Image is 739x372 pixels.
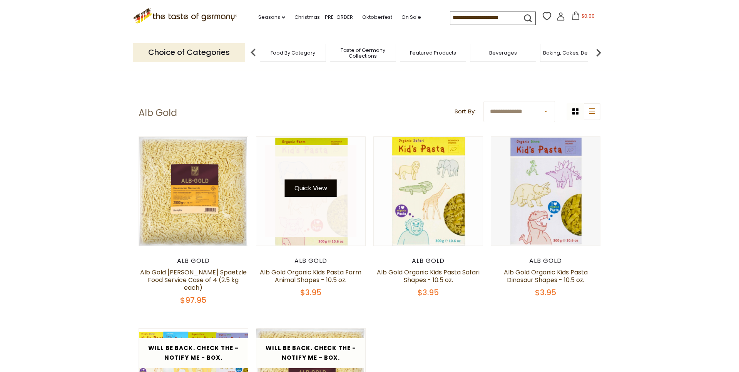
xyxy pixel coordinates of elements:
[374,137,483,246] img: Alb
[418,287,439,298] span: $3.95
[567,12,599,23] button: $0.00
[535,287,556,298] span: $3.95
[260,268,361,284] a: Alb Gold Organic Kids Pasta Farm Animal Shapes - 10.5 oz.
[133,43,245,62] p: Choice of Categories
[410,50,456,56] a: Featured Products
[373,257,483,265] div: Alb Gold
[300,287,321,298] span: $3.95
[139,137,248,246] img: Alb
[139,257,248,265] div: Alb Gold
[582,13,595,19] span: $0.00
[491,257,600,265] div: Alb Gold
[489,50,517,56] a: Beverages
[591,45,606,60] img: next arrow
[362,13,392,22] a: Oktoberfest
[271,50,315,56] a: Food By Category
[258,13,285,22] a: Seasons
[294,13,353,22] a: Christmas - PRE-ORDER
[401,13,421,22] a: On Sale
[285,179,337,197] button: Quick View
[491,137,600,246] img: Alb
[180,295,206,306] span: $97.95
[377,268,480,284] a: Alb Gold Organic Kids Pasta Safari Shapes - 10.5 oz.
[504,268,588,284] a: Alb Gold Organic Kids Pasta Dinosaur Shapes - 10.5 oz.
[455,107,476,116] label: Sort By:
[256,137,365,246] img: Alb
[246,45,261,60] img: previous arrow
[543,50,603,56] a: Baking, Cakes, Desserts
[140,268,247,292] a: Alb Gold [PERSON_NAME] Spaetzle Food Service Case of 4 (2.5 kg each)
[332,47,394,59] a: Taste of Germany Collections
[256,257,366,265] div: Alb Gold
[139,107,177,119] h1: Alb Gold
